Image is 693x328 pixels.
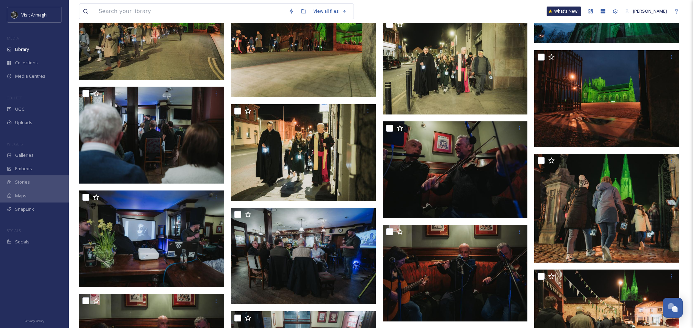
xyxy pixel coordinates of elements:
[24,319,44,323] span: Privacy Policy
[24,316,44,325] a: Privacy Policy
[15,152,34,158] span: Galleries
[231,208,376,305] img: ext_1743609159.024351_patrick@patrickhughesphoto.com-A7404248.jpg
[7,35,19,41] span: MEDIA
[15,206,34,212] span: SnapLink
[383,225,528,322] img: ext_1743609152.99618_patrick@patrickhughesphoto.com-A7404160.jpg
[11,11,18,18] img: THE-FIRST-PLACE-VISIT-ARMAGH.COM-BLACK.jpg
[15,239,30,245] span: Socials
[7,141,23,146] span: WIDGETS
[79,87,224,184] img: ext_1743609160.906864_patrick@patrickhughesphoto.com-A7404260.jpg
[547,7,581,16] a: What's New
[15,119,32,126] span: Uploads
[21,12,47,18] span: Visit Armagh
[7,95,22,100] span: COLLECT
[231,0,376,97] img: ext_1743609172.9844_patrick@patrickhughesphoto.com-A7404644.jpg
[15,106,24,112] span: UGC
[15,165,32,172] span: Embeds
[534,154,679,263] img: ext_1743609176.173523_patrick@patrickhughesphoto.com-A7404742.jpg
[534,50,679,147] img: ext_1743609183.941621_patrick@patrickhughesphoto.com-A7404630.jpg
[79,190,224,287] img: ext_1743609156.042025_patrick@patrickhughesphoto.com-A7404273.jpg
[95,4,285,19] input: Search your library
[7,228,21,233] span: SOCIALS
[383,121,528,218] img: ext_1743609156.392625_patrick@patrickhughesphoto.com-A7404175.jpg
[622,4,670,18] a: [PERSON_NAME]
[15,193,26,199] span: Maps
[15,59,38,66] span: Collections
[231,104,376,201] img: ext_1743609164.753237_patrick@patrickhughesphoto.com-A7404709.jpg
[383,18,528,114] img: ext_1743609163.450392_patrick@patrickhughesphoto.com-A7404736.jpg
[633,8,667,14] span: [PERSON_NAME]
[663,298,683,318] button: Open Chat
[15,46,29,53] span: Library
[15,73,45,79] span: Media Centres
[15,179,30,185] span: Stories
[310,4,350,18] a: View all files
